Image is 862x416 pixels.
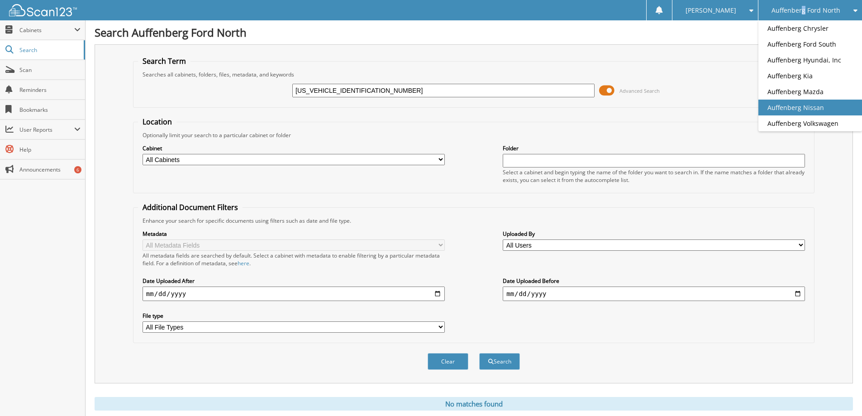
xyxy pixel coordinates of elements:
button: Clear [428,353,468,370]
div: All metadata fields are searched by default. Select a cabinet with metadata to enable filtering b... [143,252,445,267]
input: end [503,287,805,301]
span: Advanced Search [619,87,660,94]
img: scan123-logo-white.svg [9,4,77,16]
div: Enhance your search for specific documents using filters such as date and file type. [138,217,810,225]
a: here [238,259,249,267]
span: Reminders [19,86,81,94]
span: Bookmarks [19,106,81,114]
span: Announcements [19,166,81,173]
legend: Location [138,117,176,127]
a: Auffenberg Nissan [758,100,862,115]
a: Auffenberg Chrysler [758,20,862,36]
label: Metadata [143,230,445,238]
button: Search [479,353,520,370]
legend: Additional Document Filters [138,202,243,212]
span: User Reports [19,126,74,134]
a: Auffenberg Volkswagen [758,115,862,131]
span: Cabinets [19,26,74,34]
h1: Search Auffenberg Ford North [95,25,853,40]
a: Auffenberg Hyundai, Inc [758,52,862,68]
label: Cabinet [143,144,445,152]
span: Help [19,146,81,153]
div: Searches all cabinets, folders, files, metadata, and keywords [138,71,810,78]
span: [PERSON_NAME] [686,8,736,13]
label: Date Uploaded Before [503,277,805,285]
label: Uploaded By [503,230,805,238]
span: Search [19,46,79,54]
label: File type [143,312,445,320]
legend: Search Term [138,56,190,66]
label: Folder [503,144,805,152]
span: Auffenberg Ford North [772,8,840,13]
a: Auffenberg Mazda [758,84,862,100]
a: Auffenberg Ford South [758,36,862,52]
div: Select a cabinet and begin typing the name of the folder you want to search in. If the name match... [503,168,805,184]
iframe: Chat Widget [817,373,862,416]
input: start [143,287,445,301]
a: Auffenberg Kia [758,68,862,84]
span: Scan [19,66,81,74]
label: Date Uploaded After [143,277,445,285]
div: Optionally limit your search to a particular cabinet or folder [138,131,810,139]
div: 6 [74,166,81,173]
div: No matches found [95,397,853,411]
